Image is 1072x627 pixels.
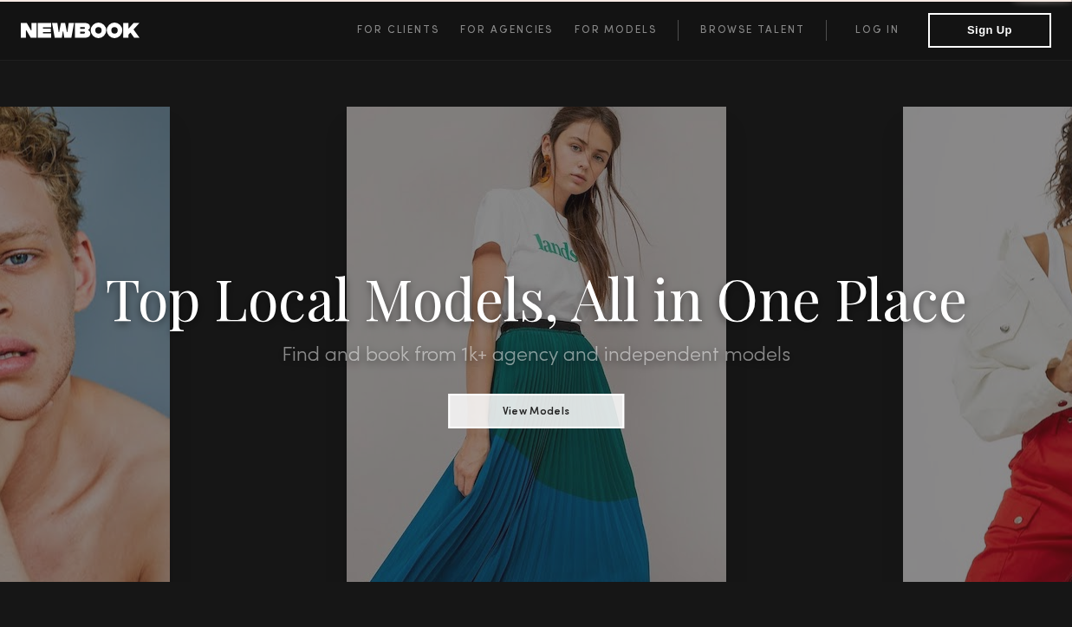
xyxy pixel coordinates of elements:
[460,25,553,36] span: For Agencies
[460,20,574,41] a: For Agencies
[826,20,928,41] a: Log in
[357,20,460,41] a: For Clients
[357,25,439,36] span: For Clients
[448,400,624,419] a: View Models
[575,25,657,36] span: For Models
[448,394,624,428] button: View Models
[678,20,826,41] a: Browse Talent
[575,20,679,41] a: For Models
[81,345,991,366] h2: Find and book from 1k+ agency and independent models
[81,271,991,324] h1: Top Local Models, All in One Place
[928,13,1051,48] button: Sign Up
